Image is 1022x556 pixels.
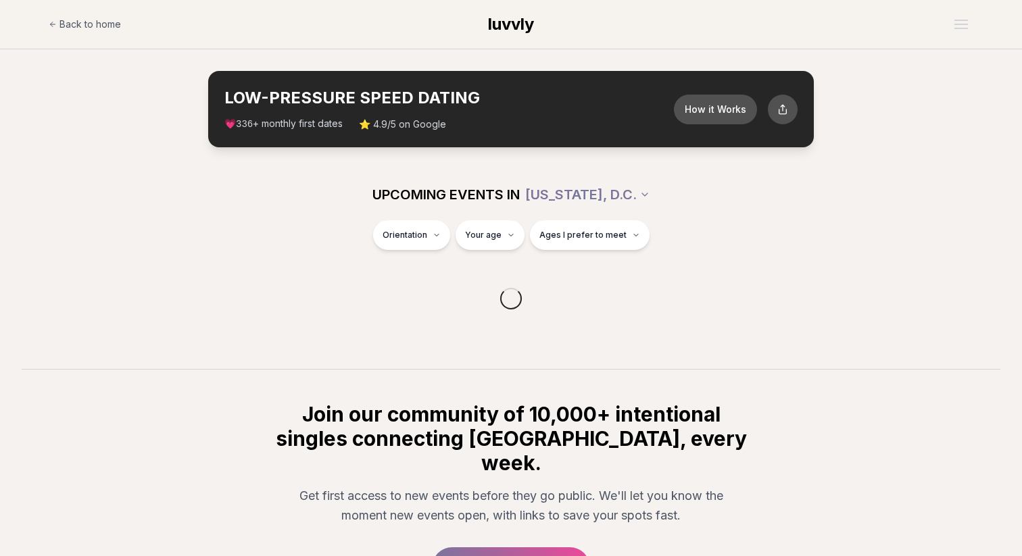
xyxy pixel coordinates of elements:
span: Ages I prefer to meet [539,230,627,241]
h2: LOW-PRESSURE SPEED DATING [224,87,674,109]
button: Ages I prefer to meet [530,220,650,250]
a: luvvly [488,14,534,35]
span: Orientation [383,230,427,241]
span: Your age [465,230,502,241]
span: ⭐ 4.9/5 on Google [359,118,446,131]
h2: Join our community of 10,000+ intentional singles connecting [GEOGRAPHIC_DATA], every week. [273,402,749,475]
span: 💗 + monthly first dates [224,117,343,131]
span: UPCOMING EVENTS IN [372,185,520,204]
button: Orientation [373,220,450,250]
button: Your age [456,220,525,250]
button: [US_STATE], D.C. [525,180,650,209]
button: How it Works [674,95,757,124]
button: Open menu [949,14,973,34]
a: Back to home [49,11,121,38]
p: Get first access to new events before they go public. We'll let you know the moment new events op... [284,486,738,526]
span: Back to home [59,18,121,31]
span: luvvly [488,14,534,34]
span: 336 [236,119,253,130]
